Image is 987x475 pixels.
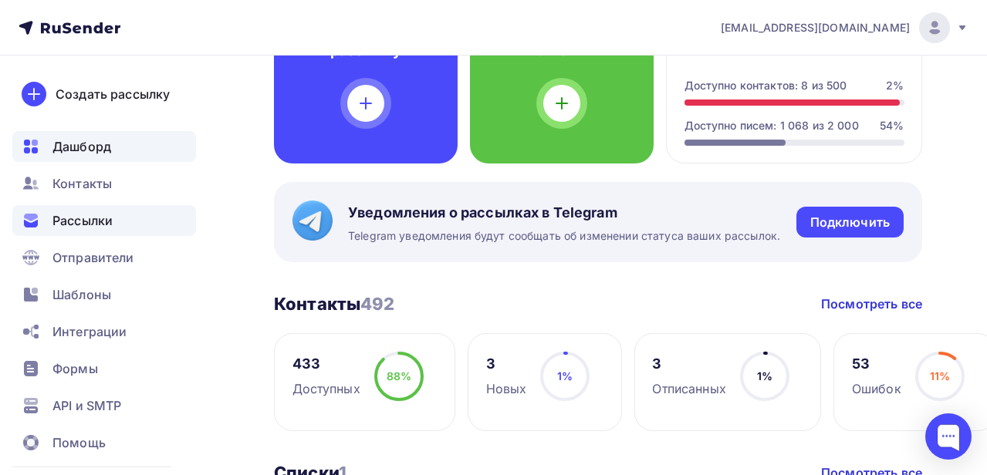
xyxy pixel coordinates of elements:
span: Отправители [52,248,134,267]
span: Интеграции [52,322,127,341]
span: 1% [757,369,772,382]
span: Контакты [52,174,112,193]
span: 88% [387,369,411,382]
div: 3 [652,355,725,373]
div: 53 [852,355,901,373]
div: 54% [880,118,904,133]
span: API и SMTP [52,396,121,415]
span: Уведомления о рассылках в Telegram [348,204,780,222]
a: Дашборд [12,131,196,162]
span: Рассылки [52,211,113,230]
div: Доступных [292,379,360,398]
div: Доступно писем: 1 068 из 2 000 [684,118,859,133]
a: Отправители [12,242,196,273]
a: Формы [12,353,196,384]
span: Формы [52,359,98,378]
div: Создать рассылку [56,85,170,103]
a: Посмотреть все [821,295,922,313]
div: Отписанных [652,379,725,398]
span: 11% [930,369,950,382]
div: Ошибок [852,379,901,398]
div: Новых [486,379,527,398]
div: 433 [292,355,360,373]
a: [EMAIL_ADDRESS][DOMAIN_NAME] [721,12,968,43]
span: 1% [557,369,573,382]
span: 492 [360,294,394,314]
div: Доступно контактов: 8 из 500 [684,78,847,93]
span: Telegram уведомления будут сообщать об изменении статуса ваших рассылок. [348,228,780,244]
div: 3 [486,355,527,373]
a: Контакты [12,168,196,199]
h3: Контакты [274,293,395,315]
span: Помощь [52,433,106,452]
span: Дашборд [52,137,111,156]
a: Шаблоны [12,279,196,310]
div: 2% [886,78,904,93]
span: [EMAIL_ADDRESS][DOMAIN_NAME] [721,20,910,35]
a: Рассылки [12,205,196,236]
div: Подключить [810,214,890,231]
span: Шаблоны [52,285,111,304]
